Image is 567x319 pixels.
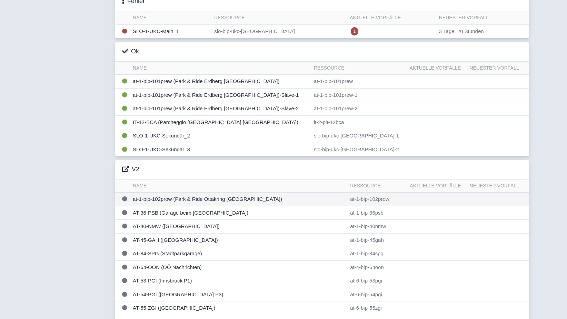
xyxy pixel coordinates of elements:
th: Aktuelle Vorfälle [347,11,436,24]
td: AT-45-GAH ([GEOGRAPHIC_DATA]) [130,233,347,247]
td: at-1-bip-40nmw [347,220,407,234]
th: Neuester Vorfall [467,62,529,75]
td: IT-12-BCA (Parcheggio [GEOGRAPHIC_DATA] [GEOGRAPHIC_DATA]) [130,115,311,129]
td: at-4-bip-64oon [347,260,407,274]
td: SLO-1-UKC-Main_1 [130,24,211,39]
span: 3 Tage, 20 Stunden [439,28,484,34]
td: at-1-bip-101prew-1 [311,88,407,102]
td: AT-64-OON (OÖ Nachrichten) [130,260,347,274]
th: Name [130,179,347,193]
td: at-1-bip-101prew-2 [311,102,407,116]
td: AT-40-NMW ([GEOGRAPHIC_DATA]) [130,220,347,234]
td: at-6-bip-55zgi [347,301,407,315]
h3: V2 [122,166,139,173]
td: at-1-bip-84spg [347,247,407,261]
th: Ressource [311,62,407,75]
span: 1 [351,27,359,35]
td: at-6-bip-54pgi [347,288,407,301]
td: at-1-bip-101prew (Park & Ride Erdberg [GEOGRAPHIC_DATA]) [130,75,311,89]
td: at-1-bip-101prew [311,75,407,89]
th: Neuester Vorfall [467,179,529,193]
th: Neuester Vorfall [436,11,529,24]
td: AT-54-PGI ([GEOGRAPHIC_DATA] P3) [130,288,347,301]
th: Ressource [347,179,407,193]
td: at-1-bip-102prow [347,193,407,206]
td: at-1-bip-101prew (Park & Ride Erdberg [GEOGRAPHIC_DATA])-Slave-2 [130,102,311,116]
td: SLO-1-UKC-Sekundär_3 [130,143,311,156]
td: slo-bip-ukc-[GEOGRAPHIC_DATA]-2 [311,143,407,156]
td: AT-53-PGI (Innsbruck P1) [130,274,347,288]
td: at-1-bip-36psb [347,206,407,220]
th: Aktuelle Vorfälle [407,62,467,75]
td: AT-55-ZGI ([GEOGRAPHIC_DATA]) [130,301,347,315]
td: it-2-pit-12bca [311,115,407,129]
td: at-1-bip-45gah [347,233,407,247]
td: AT-84-SPG (Stadtparkgarage) [130,247,347,261]
td: at-6-bip-53pgi [347,274,407,288]
th: Aktuelle Vorfälle [407,179,467,193]
td: at-1-bip-102prow (Park & Ride Ottakring [GEOGRAPHIC_DATA]) [130,193,347,206]
th: Name [130,62,311,75]
th: Name [130,11,211,24]
td: slo-bip-ukc-[GEOGRAPHIC_DATA] [211,24,347,39]
td: at-1-bip-101prew (Park & Ride Erdberg [GEOGRAPHIC_DATA])-Slave-1 [130,88,311,102]
h3: Ok [122,48,139,55]
th: Ressource [211,11,347,24]
td: slo-bip-ukc-[GEOGRAPHIC_DATA]-1 [311,129,407,143]
td: AT-36-PSB (Garage beim [GEOGRAPHIC_DATA]) [130,206,347,220]
td: SLO-1-UKC-Sekundär_2 [130,129,311,143]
